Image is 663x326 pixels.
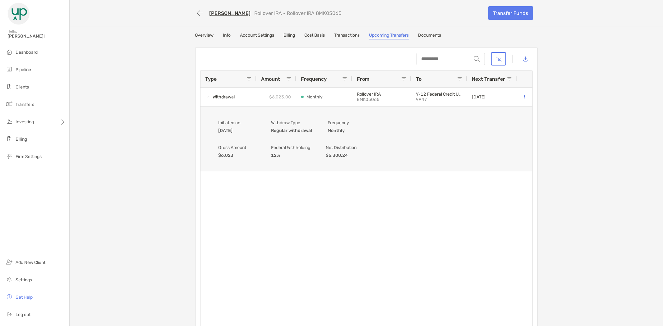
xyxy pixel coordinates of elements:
a: Info [223,33,231,39]
p: Monthly [307,93,323,101]
p: Gross Amount [219,144,256,152]
img: investing icon [6,118,13,125]
p: [DATE] [472,93,486,101]
span: To [416,76,422,82]
p: Initiated on [219,119,256,127]
b: 12 % [271,153,280,158]
img: clients icon [6,83,13,90]
a: Documents [418,33,441,39]
span: Clients [16,84,29,90]
a: [PERSON_NAME] [209,10,251,16]
img: settings icon [6,276,13,283]
span: Settings [16,277,32,283]
a: Billing [284,33,295,39]
span: From [357,76,370,82]
img: dashboard icon [6,48,13,56]
b: Monthly [328,128,345,133]
a: Upcoming Transfers [369,33,409,39]
img: transfers icon [6,100,13,108]
img: pipeline icon [6,66,13,73]
img: billing icon [6,135,13,143]
span: Transfers [16,102,34,107]
a: Transactions [334,33,360,39]
b: $6,023 [219,153,234,158]
span: Dashboard [16,50,38,55]
b: Regular withdrawal [271,128,312,133]
span: Amount [261,76,280,82]
p: 9947 [416,97,460,102]
span: Type [205,76,217,82]
span: Billing [16,137,27,142]
div: $6,023.00 [256,88,296,106]
p: Net Distribution [326,144,363,152]
p: Federal Withholding [271,144,311,152]
b: [DATE] [219,128,233,133]
span: Investing [16,119,34,125]
button: Clear filters [491,52,506,66]
span: Add New Client [16,260,45,265]
span: Withdrawal [213,92,235,102]
p: Rollover IRA [357,92,406,97]
img: input icon [474,56,480,62]
img: logout icon [6,310,13,318]
span: Get Help [16,295,33,300]
p: 8MK05065 [357,97,401,102]
span: Firm Settings [16,154,42,159]
img: firm-settings icon [6,152,13,160]
span: Frequency [301,76,327,82]
span: Next Transfer [472,76,505,82]
p: Frequency [328,119,365,127]
a: Account Settings [240,33,274,39]
img: add_new_client icon [6,258,13,266]
a: Transfer Funds [488,6,533,20]
span: [PERSON_NAME]! [7,34,66,39]
a: Overview [195,33,214,39]
a: Cost Basis [305,33,325,39]
b: $5,300.24 [326,153,348,158]
span: Pipeline [16,67,31,72]
p: Withdraw Type [271,119,312,127]
img: get-help icon [6,293,13,301]
p: Rollover IRA - Rollover IRA 8MK05065 [255,10,342,16]
p: Y-12 Federal Credit Union [416,92,462,97]
span: Log out [16,312,30,317]
img: Zoe Logo [7,2,30,25]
